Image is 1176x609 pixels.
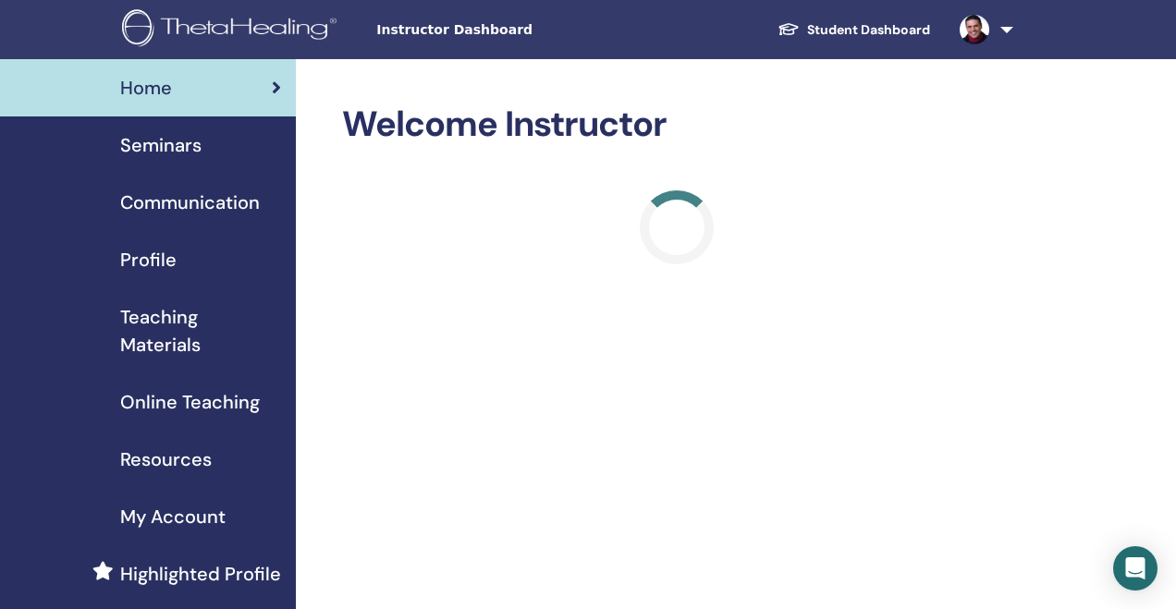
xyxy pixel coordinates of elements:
span: Teaching Materials [120,303,281,359]
img: graduation-cap-white.svg [778,21,800,37]
span: Instructor Dashboard [376,20,654,40]
span: Online Teaching [120,388,260,416]
span: Profile [120,246,177,274]
span: Seminars [120,131,202,159]
img: default.jpg [960,15,989,44]
a: Student Dashboard [763,13,945,47]
span: Home [120,74,172,102]
span: My Account [120,503,226,530]
span: Resources [120,445,212,473]
div: Open Intercom Messenger [1113,546,1158,591]
span: Communication [120,189,260,216]
h2: Welcome Instructor [342,104,1011,146]
img: logo.png [122,9,343,51]
span: Highlighted Profile [120,560,281,588]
